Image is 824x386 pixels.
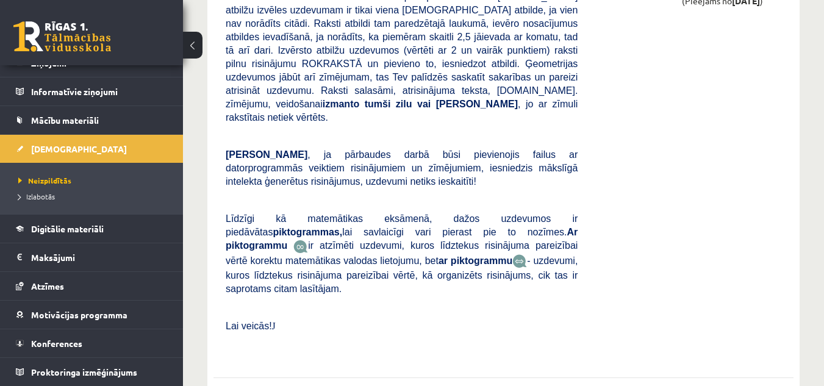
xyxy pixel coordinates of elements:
[31,77,168,105] legend: Informatīvie ziņojumi
[18,191,55,201] span: Izlabotās
[365,99,518,109] b: tumši zilu vai [PERSON_NAME]
[31,223,104,234] span: Digitālie materiāli
[31,143,127,154] span: [DEMOGRAPHIC_DATA]
[226,213,578,251] span: Līdzīgi kā matemātikas eksāmenā, dažos uzdevumos ir piedāvātas lai savlaicīgi vari pierast pie to...
[16,358,168,386] a: Proktoringa izmēģinājums
[31,115,99,126] span: Mācību materiāli
[16,272,168,300] a: Atzīmes
[18,176,71,185] span: Neizpildītās
[323,99,359,109] b: izmanto
[16,77,168,105] a: Informatīvie ziņojumi
[226,149,578,187] span: , ja pārbaudes darbā būsi pievienojis failus ar datorprogrammās veiktiem risinājumiem un zīmējumi...
[512,254,527,268] img: wKvN42sLe3LLwAAAABJRU5ErkJggg==
[16,135,168,163] a: [DEMOGRAPHIC_DATA]
[293,240,308,254] img: JfuEzvunn4EvwAAAAASUVORK5CYII=
[18,191,171,202] a: Izlabotās
[272,321,276,331] span: J
[31,309,127,320] span: Motivācijas programma
[13,21,111,52] a: Rīgas 1. Tālmācības vidusskola
[16,215,168,243] a: Digitālie materiāli
[16,243,168,271] a: Maksājumi
[31,366,137,377] span: Proktoringa izmēģinājums
[273,227,342,237] b: piktogrammas,
[31,281,64,291] span: Atzīmes
[31,243,168,271] legend: Maksājumi
[226,256,578,294] span: - uzdevumi, kuros līdztekus risinājuma pareizībai vērtē, kā organizēts risinājums, cik tas ir sap...
[226,149,307,160] span: [PERSON_NAME]
[16,301,168,329] a: Motivācijas programma
[18,175,171,186] a: Neizpildītās
[226,240,578,265] span: ir atzīmēti uzdevumi, kuros līdztekus risinājuma pareizībai vērtē korektu matemātikas valodas lie...
[439,256,512,266] b: ar piktogrammu
[16,329,168,357] a: Konferences
[16,106,168,134] a: Mācību materiāli
[31,338,82,349] span: Konferences
[226,321,272,331] span: Lai veicās!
